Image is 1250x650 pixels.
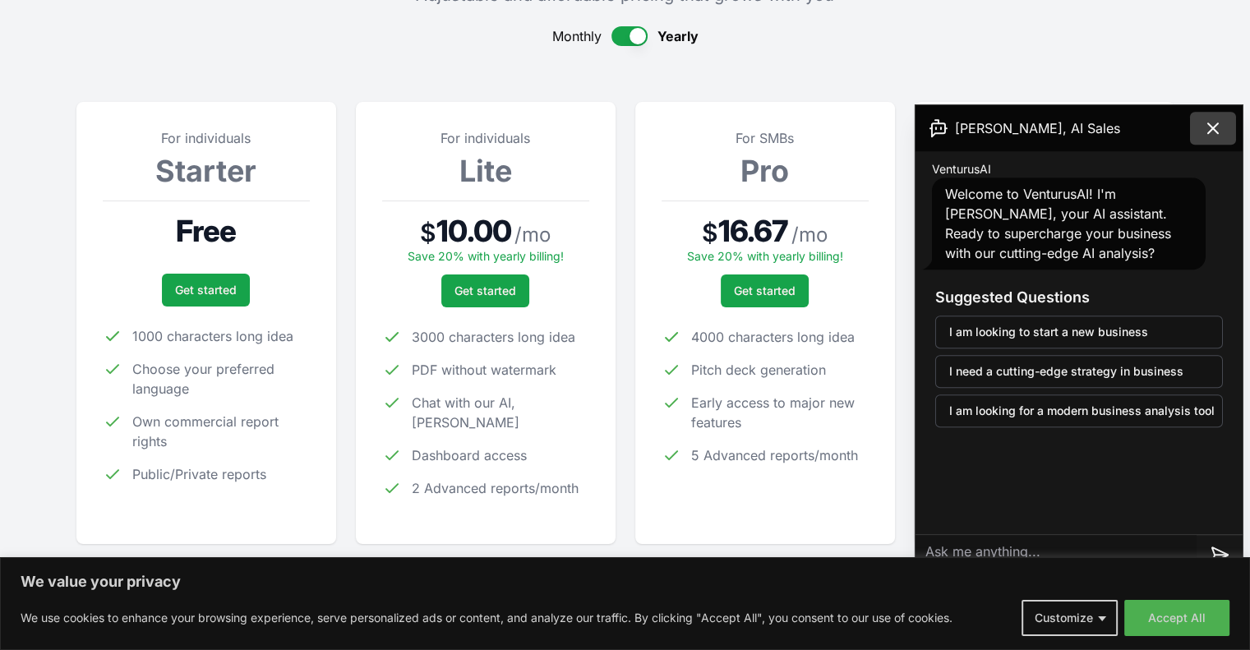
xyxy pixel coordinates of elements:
span: [PERSON_NAME], AI Sales [955,118,1120,138]
span: 16.67 [718,214,789,247]
button: Accept All [1124,600,1229,636]
button: Customize [1022,600,1118,636]
span: 5 Advanced reports/month [691,445,858,465]
span: Chat with our AI, [PERSON_NAME] [412,393,589,432]
a: Get started [721,274,809,307]
span: 4000 characters long idea [691,327,855,347]
span: 3000 characters long idea [412,327,575,347]
span: Save 20% with yearly billing! [687,249,843,263]
span: PDF without watermark [412,360,556,380]
h3: Lite [382,154,589,187]
span: Public/Private reports [132,464,266,484]
span: Welcome to VenturusAI! I'm [PERSON_NAME], your AI assistant. Ready to supercharge your business w... [945,186,1171,261]
span: 2 Advanced reports/month [412,478,579,498]
span: Dashboard access [412,445,527,465]
span: Choose your preferred language [132,359,310,399]
span: 10.00 [436,214,511,247]
button: I am looking for a modern business analysis tool [935,394,1223,427]
h3: Pro [662,154,869,187]
a: Get started [441,274,529,307]
p: We use cookies to enhance your browsing experience, serve personalized ads or content, and analyz... [21,608,952,628]
p: We value your privacy [21,572,1229,592]
a: Get started [162,274,250,307]
p: For individuals [382,128,589,148]
span: Save 20% with yearly billing! [408,249,564,263]
span: $ [420,218,436,247]
h3: Starter [103,154,310,187]
span: Early access to major new features [691,393,869,432]
p: For SMBs [662,128,869,148]
span: Monthly [552,26,602,46]
span: VenturusAI [932,161,991,177]
span: Free [176,214,236,247]
button: I am looking to start a new business [935,316,1223,348]
h3: Suggested Questions [935,286,1223,309]
button: I need a cutting-edge strategy in business [935,355,1223,388]
span: $ [702,218,718,247]
span: Own commercial report rights [132,412,310,451]
span: Yearly [657,26,699,46]
span: / mo [791,222,828,248]
span: Pitch deck generation [691,360,826,380]
span: / mo [514,222,551,248]
p: For individuals [103,128,310,148]
span: 1000 characters long idea [132,326,293,346]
